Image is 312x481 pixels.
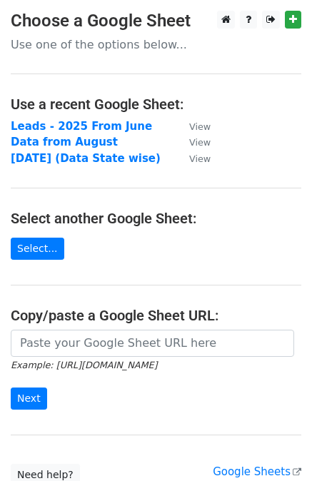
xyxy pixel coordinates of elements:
iframe: Chat Widget [241,412,312,481]
h4: Copy/paste a Google Sheet URL: [11,307,301,324]
small: Example: [URL][DOMAIN_NAME] [11,360,157,370]
h3: Choose a Google Sheet [11,11,301,31]
small: View [189,121,211,132]
small: View [189,137,211,148]
a: View [175,120,211,133]
h4: Select another Google Sheet: [11,210,301,227]
a: Google Sheets [213,465,301,478]
a: View [175,136,211,148]
p: Use one of the options below... [11,37,301,52]
small: View [189,153,211,164]
a: [DATE] (Data State wise) [11,152,161,165]
input: Next [11,388,47,410]
a: Leads - 2025 From June [11,120,152,133]
a: Select... [11,238,64,260]
a: Data from August [11,136,118,148]
a: View [175,152,211,165]
h4: Use a recent Google Sheet: [11,96,301,113]
input: Paste your Google Sheet URL here [11,330,294,357]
